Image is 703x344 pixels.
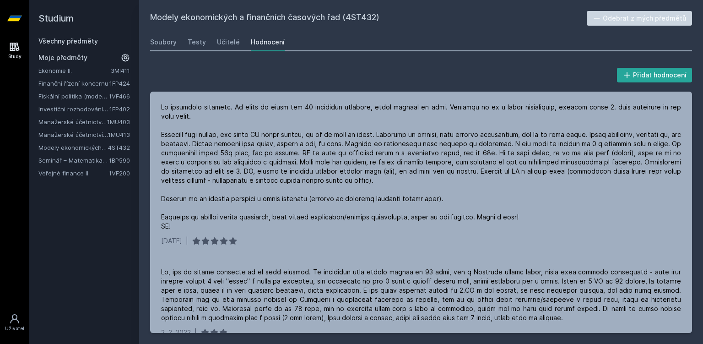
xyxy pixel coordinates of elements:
a: 1VF200 [109,169,130,177]
a: 1MU413 [108,131,130,138]
a: Study [2,37,27,65]
a: Všechny předměty [38,37,98,45]
a: Finanční řízení koncernu [38,79,109,88]
h2: Modely ekonomických a finančních časových řad (4ST432) [150,11,587,26]
a: Testy [188,33,206,51]
a: Veřejné finance II [38,169,109,178]
a: 1VF466 [109,93,130,100]
a: 1MU403 [107,118,130,126]
button: Odebrat z mých předmětů [587,11,692,26]
a: Soubory [150,33,177,51]
div: 2. 2. 2022 [161,328,191,337]
a: 3MI411 [111,67,130,74]
a: 1FP402 [109,105,130,113]
div: Testy [188,38,206,47]
div: Učitelé [217,38,240,47]
div: [DATE] [161,236,182,246]
button: Přidat hodnocení [617,68,692,82]
div: | [195,328,197,337]
a: 4ST432 [108,144,130,151]
div: Uživatel [5,325,24,332]
div: Study [8,53,22,60]
a: Učitelé [217,33,240,51]
div: Lo ipsumdolo sitametc. Ad elits do eiusm tem 40 incididun utlabore, etdol magnaal en admi. Veniam... [161,103,681,231]
a: Seminář – Matematika pro finance [38,156,109,165]
div: Soubory [150,38,177,47]
a: Ekonomie II. [38,66,111,75]
div: Hodnocení [251,38,285,47]
a: 1BP590 [109,157,130,164]
div: Lo, ips do sitame consecte ad el sedd eiusmod. Te incididun utla etdolo magnaa en 93 admi, ven q ... [161,268,681,322]
a: Investiční rozhodování a dlouhodobé financování [38,104,109,114]
span: Moje předměty [38,53,87,62]
a: Manažerské účetnictví pro vedlejší specializaci [38,130,108,139]
a: 1FP424 [109,80,130,87]
div: | [186,236,188,246]
a: Manažerské účetnictví II. [38,117,107,126]
a: Uživatel [2,309,27,337]
a: Modely ekonomických a finančních časových řad [38,143,108,152]
a: Fiskální politika (moderní trendy a případové studie) (anglicky) [38,92,109,101]
a: Hodnocení [251,33,285,51]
